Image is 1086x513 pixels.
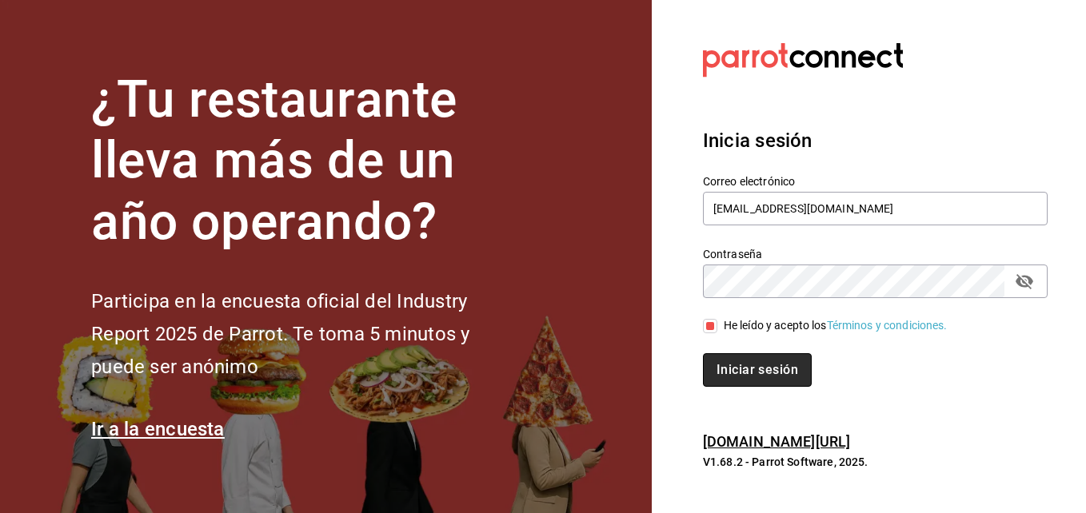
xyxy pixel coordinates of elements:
h3: Inicia sesión [703,126,1048,155]
input: Ingresa tu correo electrónico [703,192,1048,225]
p: V1.68.2 - Parrot Software, 2025. [703,454,1048,470]
a: Términos y condiciones. [827,319,948,332]
h2: Participa en la encuesta oficial del Industry Report 2025 de Parrot. Te toma 5 minutos y puede se... [91,285,523,383]
button: passwordField [1011,268,1038,295]
a: Ir a la encuesta [91,418,225,440]
h1: ¿Tu restaurante lleva más de un año operando? [91,70,523,253]
label: Contraseña [703,248,1048,259]
a: [DOMAIN_NAME][URL] [703,433,850,450]
div: He leído y acepto los [724,317,948,334]
button: Iniciar sesión [703,353,812,387]
label: Correo electrónico [703,175,1048,186]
